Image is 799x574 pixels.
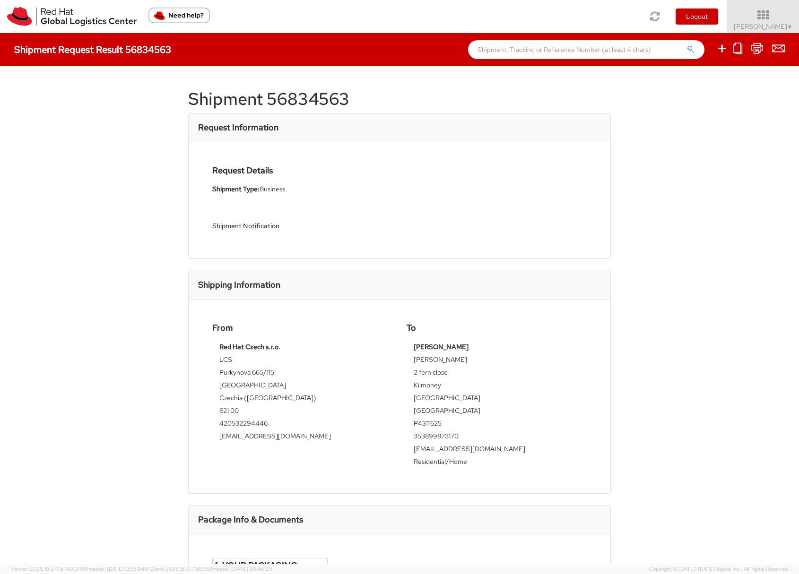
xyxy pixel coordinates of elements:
td: Residential/Home [414,457,580,470]
img: rh-logistics-00dfa346123c4ec078e1.svg [7,7,137,26]
button: Need help? [148,8,210,23]
strong: [PERSON_NAME] [414,343,469,351]
td: LCS [219,355,385,368]
h3: Shipping Information [198,280,280,290]
input: Shipment, Tracking or Reference Number (at least 4 chars) [468,40,704,59]
span: Client: 2025.18.0-71d3358 [149,565,272,572]
li: Business [212,184,392,194]
strong: Red Hat Czech s.r.o. [219,343,280,351]
td: 621 00 [219,406,385,419]
h4: 1. Your Packaging [215,561,325,570]
td: [EMAIL_ADDRESS][DOMAIN_NAME] [414,444,580,457]
h4: Request Details [212,166,392,175]
strong: Shipment Type: [212,185,260,193]
td: P43T625 [414,419,580,431]
h4: From [212,323,392,333]
td: [GEOGRAPHIC_DATA] [414,406,580,419]
td: [GEOGRAPHIC_DATA] [219,380,385,393]
td: 2 fern close [414,368,580,380]
td: 353899873170 [414,431,580,444]
button: Logout [676,9,718,25]
td: Czechia ([GEOGRAPHIC_DATA]) [219,393,385,406]
h3: Package Info & Documents [198,515,303,524]
h5: Shipment Notification [212,223,392,230]
span: [PERSON_NAME] [734,22,793,31]
td: [PERSON_NAME] [414,355,580,368]
td: 420532294446 [219,419,385,431]
span: ▼ [787,23,793,31]
h4: Shipment Request Result 56834563 [14,44,171,55]
span: Copyright © [DATE]-[DATE] Agistix Inc., All Rights Reserved [649,565,788,573]
td: [GEOGRAPHIC_DATA] [414,393,580,406]
span: master, [DATE] 09:50:40 [88,565,148,572]
td: Kilmoney [414,380,580,393]
span: master, [DATE] 09:46:25 [213,565,272,572]
h4: To [407,323,587,333]
td: Purkynova 665/115 [219,368,385,380]
span: Server: 2025.19.0-91c74307f99 [11,565,148,572]
h3: Request Information [198,123,278,132]
h1: Shipment 56834563 [188,90,611,109]
td: [EMAIL_ADDRESS][DOMAIN_NAME] [219,431,385,444]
